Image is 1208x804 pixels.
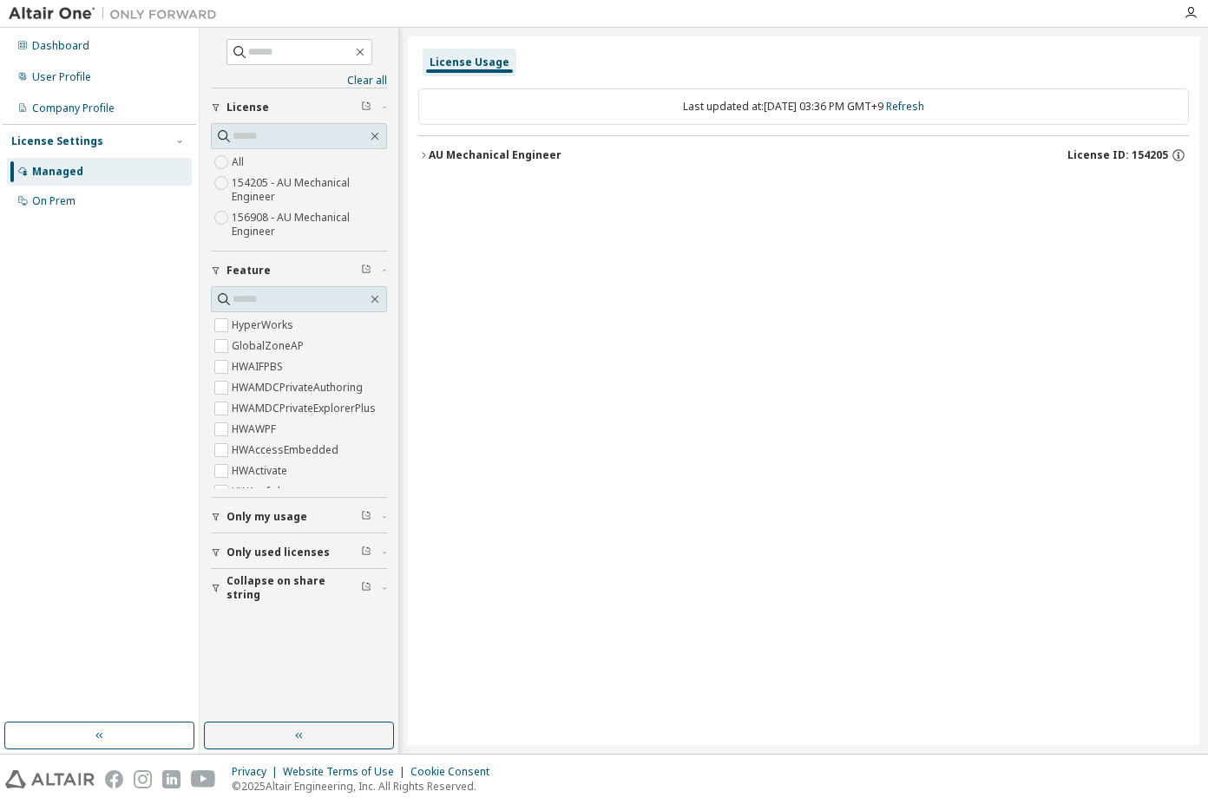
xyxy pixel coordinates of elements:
[32,39,89,53] div: Dashboard
[886,99,924,114] a: Refresh
[211,498,387,536] button: Only my usage
[232,315,297,336] label: HyperWorks
[361,264,371,278] span: Clear filter
[232,481,287,502] label: HWAcufwh
[361,101,371,114] span: Clear filter
[226,546,330,559] span: Only used licenses
[232,398,379,419] label: HWAMDCPrivateExplorerPlus
[162,770,181,788] img: linkedin.svg
[429,148,561,162] div: AU Mechanical Engineer
[232,356,286,377] label: HWAIFPBS
[211,252,387,290] button: Feature
[232,779,500,794] p: © 2025 Altair Engineering, Inc. All Rights Reserved.
[211,74,387,88] a: Clear all
[211,533,387,572] button: Only used licenses
[418,136,1189,174] button: AU Mechanical EngineerLicense ID: 154205
[361,510,371,524] span: Clear filter
[232,461,291,481] label: HWActivate
[32,194,75,208] div: On Prem
[105,770,123,788] img: facebook.svg
[232,419,279,440] label: HWAWPF
[32,101,115,115] div: Company Profile
[32,70,91,84] div: User Profile
[1067,148,1168,162] span: License ID: 154205
[5,770,95,788] img: altair_logo.svg
[32,165,83,179] div: Managed
[232,440,342,461] label: HWAccessEmbedded
[232,207,387,242] label: 156908 - AU Mechanical Engineer
[211,88,387,127] button: License
[191,770,216,788] img: youtube.svg
[418,88,1189,125] div: Last updated at: [DATE] 03:36 PM GMT+9
[9,5,226,23] img: Altair One
[211,569,387,607] button: Collapse on share string
[410,765,500,779] div: Cookie Consent
[232,336,307,356] label: GlobalZoneAP
[430,56,509,69] div: License Usage
[11,134,103,148] div: License Settings
[226,264,271,278] span: Feature
[232,765,283,779] div: Privacy
[134,770,152,788] img: instagram.svg
[226,101,269,114] span: License
[232,173,387,207] label: 154205 - AU Mechanical Engineer
[232,377,366,398] label: HWAMDCPrivateAuthoring
[361,546,371,559] span: Clear filter
[226,574,361,602] span: Collapse on share string
[361,581,371,595] span: Clear filter
[283,765,410,779] div: Website Terms of Use
[232,152,247,173] label: All
[226,510,307,524] span: Only my usage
